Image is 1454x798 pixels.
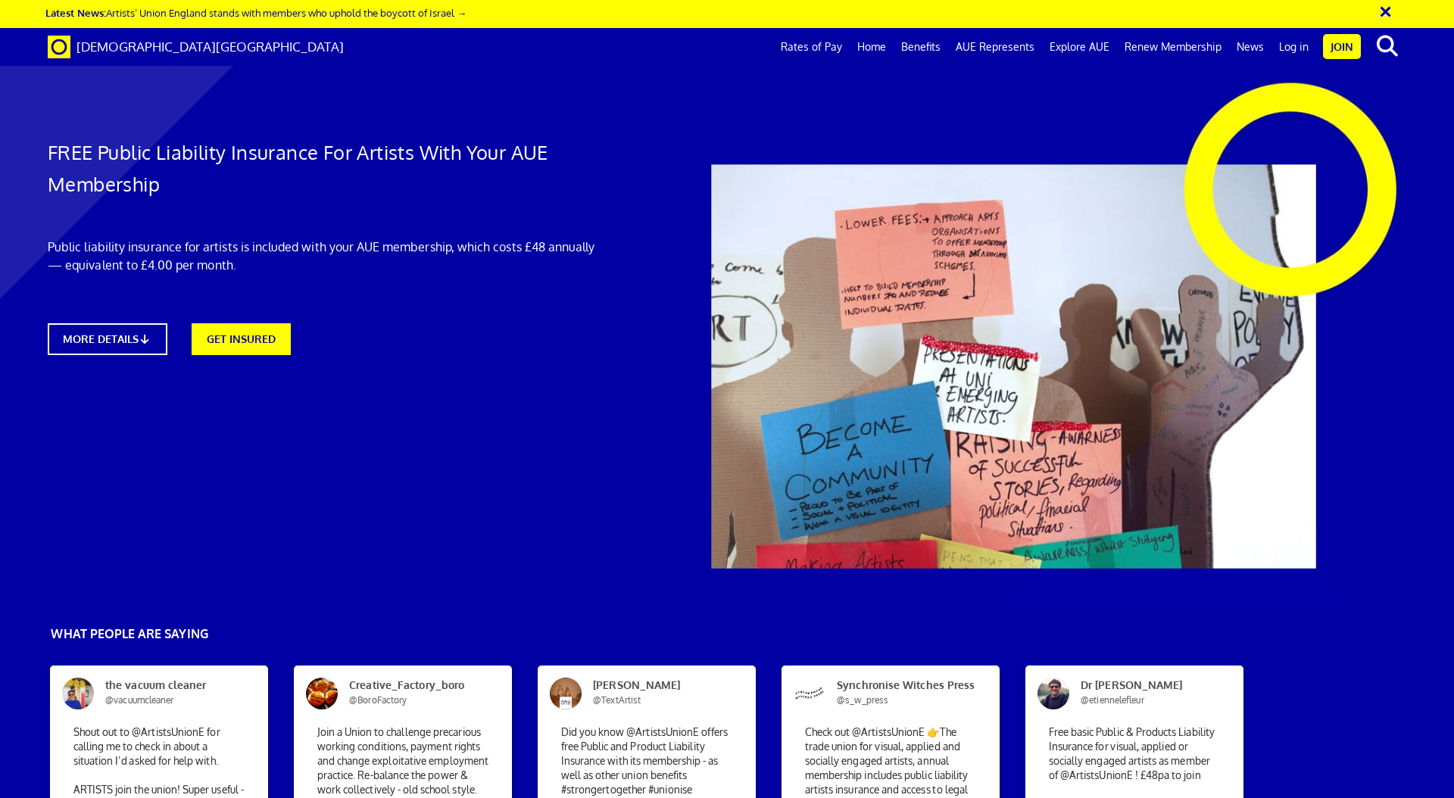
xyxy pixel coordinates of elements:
a: MORE DETAILS [48,323,167,355]
a: GET INSURED [192,323,291,355]
a: Home [850,28,894,66]
h1: FREE Public Liability Insurance For Artists With Your AUE Membership [48,136,601,200]
a: Benefits [894,28,948,66]
a: Brand [DEMOGRAPHIC_DATA][GEOGRAPHIC_DATA] [36,28,355,66]
span: @vacuumcleaner [105,694,173,706]
p: Public liability insurance for artists is included with your AUE membership, which costs £48 annu... [48,238,601,274]
a: AUE Represents [948,28,1042,66]
span: Synchronise Witches Press [825,678,971,708]
span: the vacuum cleaner [94,678,239,708]
span: @BoroFactory [349,694,407,706]
a: Log in [1271,28,1316,66]
span: @TextArtist [593,694,641,706]
strong: Latest News: [45,6,106,19]
span: @etiennelefleur [1081,694,1144,706]
span: Creative_Factory_boro [338,678,483,708]
a: Rates of Pay [773,28,850,66]
button: search [1364,30,1410,62]
a: News [1229,28,1271,66]
a: Join [1323,34,1361,59]
span: [PERSON_NAME] [582,678,727,708]
a: Renew Membership [1117,28,1229,66]
a: Explore AUE [1042,28,1117,66]
span: @s_w_press [837,694,888,706]
a: Latest News:Artists’ Union England stands with members who uphold the boycott of Israel → [45,6,466,19]
span: [DEMOGRAPHIC_DATA][GEOGRAPHIC_DATA] [76,39,344,55]
span: Dr [PERSON_NAME] [1069,678,1215,708]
